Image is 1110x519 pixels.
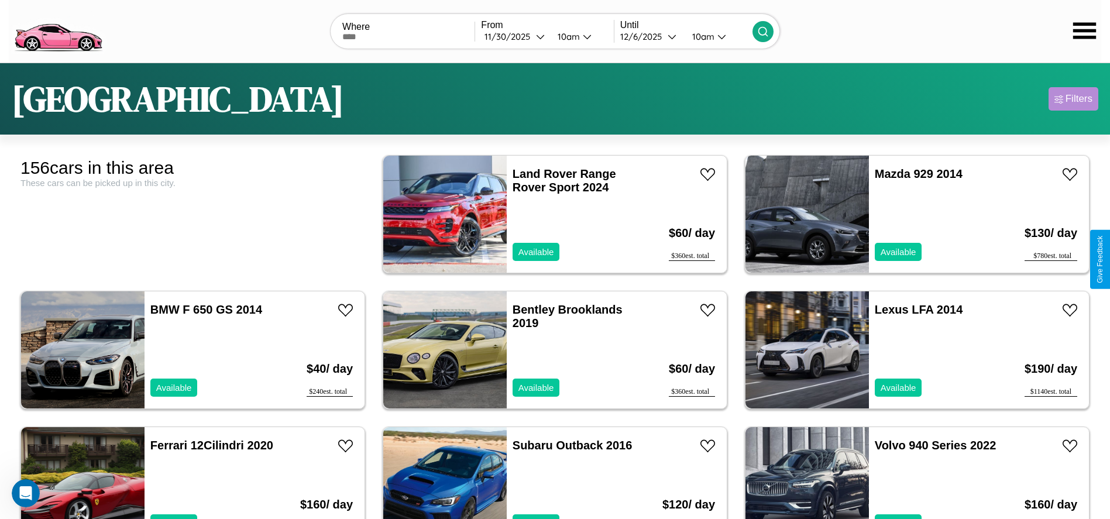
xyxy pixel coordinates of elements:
a: Bentley Brooklands 2019 [513,303,623,329]
button: Filters [1049,87,1098,111]
div: 10am [552,31,583,42]
p: Available [881,244,916,260]
a: Ferrari 12Cilindri 2020 [150,439,273,452]
a: Subaru Outback 2016 [513,439,633,452]
a: BMW F 650 GS 2014 [150,303,262,316]
h3: $ 190 / day [1025,350,1077,387]
button: 10am [548,30,613,43]
div: Filters [1066,93,1092,105]
div: $ 240 est. total [307,387,353,397]
div: $ 780 est. total [1025,252,1077,261]
p: Available [518,380,554,396]
div: 156 cars in this area [20,158,365,178]
label: Where [342,22,475,32]
div: These cars can be picked up in this city. [20,178,365,188]
h3: $ 60 / day [669,215,715,252]
iframe: Intercom live chat [12,479,40,507]
div: $ 1140 est. total [1025,387,1077,397]
a: Land Rover Range Rover Sport 2024 [513,167,616,194]
h3: $ 130 / day [1025,215,1077,252]
div: 11 / 30 / 2025 [484,31,536,42]
div: 10am [686,31,717,42]
h3: $ 40 / day [307,350,353,387]
div: 12 / 6 / 2025 [620,31,668,42]
label: From [481,20,613,30]
a: Mazda 929 2014 [875,167,963,180]
a: Lexus LFA 2014 [875,303,963,316]
h1: [GEOGRAPHIC_DATA] [12,75,344,123]
div: $ 360 est. total [669,387,715,397]
img: logo [9,6,107,54]
p: Available [156,380,192,396]
p: Available [881,380,916,396]
button: 10am [683,30,752,43]
div: $ 360 est. total [669,252,715,261]
button: 11/30/2025 [481,30,548,43]
a: Volvo 940 Series 2022 [875,439,996,452]
div: Give Feedback [1096,236,1104,283]
p: Available [518,244,554,260]
h3: $ 60 / day [669,350,715,387]
label: Until [620,20,752,30]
